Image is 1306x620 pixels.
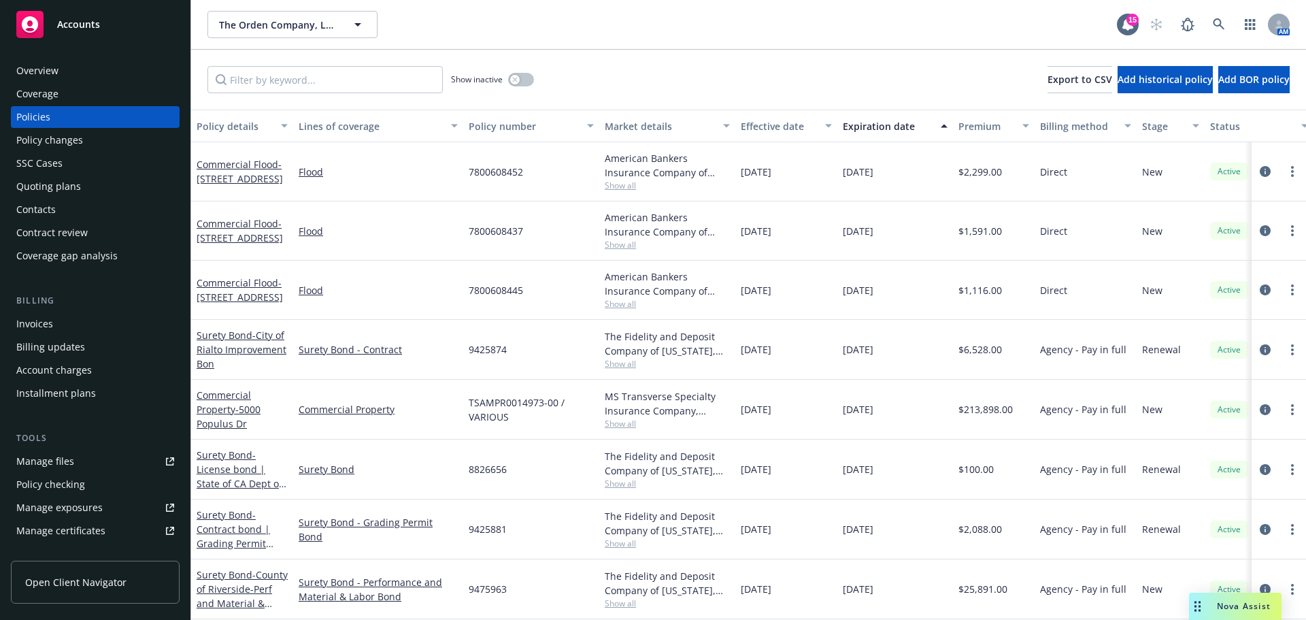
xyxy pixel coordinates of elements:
[16,245,118,267] div: Coverage gap analysis
[1218,66,1290,93] button: Add BOR policy
[1142,119,1184,133] div: Stage
[1218,73,1290,86] span: Add BOR policy
[469,165,523,179] span: 7800608452
[16,60,58,82] div: Overview
[1216,165,1243,178] span: Active
[1040,283,1067,297] span: Direct
[469,224,523,238] span: 7800608437
[11,106,180,128] a: Policies
[1040,342,1126,357] span: Agency - Pay in full
[11,451,180,472] a: Manage files
[605,151,730,180] div: American Bankers Insurance Company of [US_STATE], Assurant
[1189,593,1206,620] div: Drag to move
[605,358,730,370] span: Show all
[605,509,730,538] div: The Fidelity and Deposit Company of [US_STATE], Zurich Insurance Group
[605,598,730,609] span: Show all
[197,329,286,370] a: Surety Bond
[299,165,458,179] a: Flood
[11,222,180,244] a: Contract review
[197,329,286,370] span: - City of Rialto Improvement Bon
[16,313,53,335] div: Invoices
[469,119,579,133] div: Policy number
[843,165,873,179] span: [DATE]
[843,462,873,476] span: [DATE]
[1237,11,1264,38] a: Switch app
[16,497,103,519] div: Manage exposures
[1284,581,1301,598] a: more
[605,298,730,310] span: Show all
[11,129,180,151] a: Policy changes
[1216,225,1243,237] span: Active
[1257,223,1273,239] a: circleInformation
[843,283,873,297] span: [DATE]
[837,110,953,142] button: Expiration date
[16,152,63,174] div: SSC Cases
[197,217,283,244] a: Commercial Flood
[605,418,730,429] span: Show all
[11,520,180,542] a: Manage certificates
[1137,110,1205,142] button: Stage
[1284,163,1301,180] a: more
[1284,223,1301,239] a: more
[1142,283,1162,297] span: New
[16,520,105,542] div: Manage certificates
[1217,600,1271,612] span: Nova Assist
[16,336,85,358] div: Billing updates
[741,119,817,133] div: Effective date
[16,474,85,495] div: Policy checking
[11,313,180,335] a: Invoices
[16,106,50,128] div: Policies
[1035,110,1137,142] button: Billing method
[197,508,282,593] a: Surety Bond
[11,199,180,221] a: Contacts
[197,389,261,430] a: Commercial Property
[605,270,730,298] div: American Bankers Insurance Company of [US_STATE], Assurant
[1174,11,1201,38] a: Report a Bug
[958,342,1002,357] span: $6,528.00
[1040,402,1126,417] span: Agency - Pay in full
[451,74,503,85] span: Show inactive
[741,224,771,238] span: [DATE]
[219,18,337,32] span: The Orden Company, LLC
[11,60,180,82] a: Overview
[1257,402,1273,418] a: circleInformation
[1126,12,1139,24] div: 15
[843,119,933,133] div: Expiration date
[299,462,458,476] a: Surety Bond
[1216,583,1243,595] span: Active
[469,522,507,536] span: 9425881
[843,582,873,596] span: [DATE]
[1143,11,1170,38] a: Start snowing
[605,239,730,250] span: Show all
[16,83,58,105] div: Coverage
[11,497,180,519] a: Manage exposures
[16,359,92,381] div: Account charges
[1040,522,1126,536] span: Agency - Pay in full
[469,462,507,476] span: 8826656
[1040,224,1067,238] span: Direct
[11,336,180,358] a: Billing updates
[741,342,771,357] span: [DATE]
[16,382,96,404] div: Installment plans
[1216,523,1243,536] span: Active
[605,180,730,191] span: Show all
[1257,581,1273,598] a: circleInformation
[469,283,523,297] span: 7800608445
[469,395,594,424] span: TSAMPR0014973-00 / VARIOUS
[299,283,458,297] a: Flood
[1257,461,1273,478] a: circleInformation
[1284,521,1301,538] a: more
[605,449,730,478] div: The Fidelity and Deposit Company of [US_STATE], Zurich Insurance Group
[207,66,443,93] input: Filter by keyword...
[11,543,180,565] a: Manage claims
[16,543,85,565] div: Manage claims
[299,575,458,604] a: Surety Bond - Performance and Material & Labor Bond
[1257,163,1273,180] a: circleInformation
[11,474,180,495] a: Policy checking
[11,176,180,197] a: Quoting plans
[11,294,180,308] div: Billing
[1040,462,1126,476] span: Agency - Pay in full
[958,522,1002,536] span: $2,088.00
[1040,165,1067,179] span: Direct
[599,110,735,142] button: Market details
